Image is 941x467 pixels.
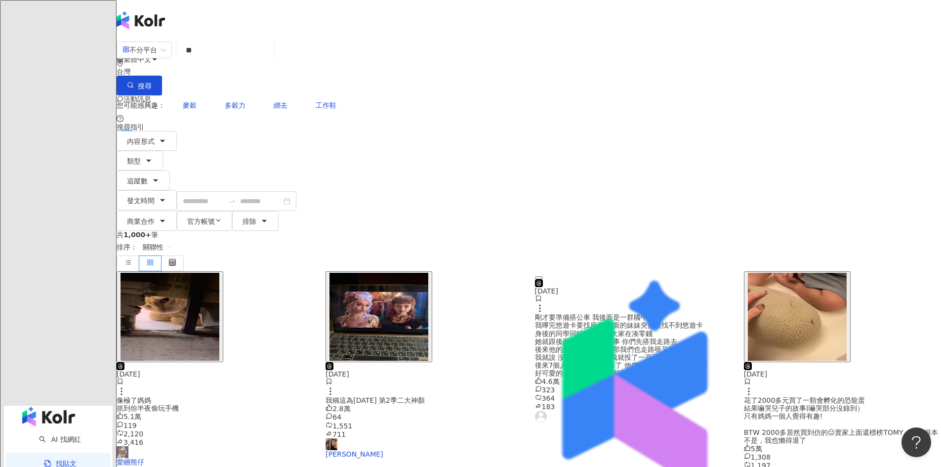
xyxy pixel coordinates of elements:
span: 發文時間 [127,197,155,205]
div: [DATE] [326,370,523,378]
button: 搜尋 [117,76,162,95]
span: 關聯性 [143,239,172,255]
span: 麥穀 [183,101,197,109]
img: post-image [329,273,428,361]
a: KOL Avatar愛睏熊仔 [117,446,314,466]
img: KOL Avatar [326,438,337,450]
span: 1,000+ [123,231,151,239]
span: 追蹤數 [127,177,148,185]
div: [DATE] [117,370,314,378]
button: 綁去 [263,95,298,115]
div: 2.8萬 [326,404,523,413]
span: environment [117,60,123,67]
div: 共 筆 [117,231,941,239]
div: 不分平台 [123,42,157,58]
div: 花了2000多元買了一顆會孵化的恐龍蛋 結果嚇哭兒子的故事(嚇哭部分沒錄到） 只有媽媽一個人覺得有趣! BTW 2000多居然買到仿的😑賣家上面還標榜TOMY，結果根本不是，我也懶得退了 [744,396,941,444]
img: logo [117,11,165,29]
div: 搜尋指引 [117,123,941,131]
button: 商業合作 [117,211,177,231]
span: 搜尋 [138,82,152,90]
span: 內容形式 [127,137,155,145]
button: 麥穀 [172,95,207,115]
span: 綁去 [274,101,287,109]
button: 內容形式 [117,131,177,151]
div: 2,120 [117,429,314,438]
span: 工作鞋 [316,101,336,109]
div: 像極了媽媽 抓到你半夜偷玩手機 [117,396,314,412]
span: 您可能感興趣： [117,101,165,109]
div: 1,551 [326,422,523,430]
span: appstore [123,46,129,53]
span: question-circle [117,115,123,122]
img: post-image [121,273,219,361]
span: 商業合作 [127,217,155,225]
button: 追蹤數 [117,170,170,190]
span: 排除 [243,217,256,225]
div: 3,416 [117,438,314,446]
a: searchAI 找網紅 [39,435,81,443]
img: KOL Avatar [117,446,128,458]
img: logo [22,407,75,426]
div: [DATE] [744,370,941,378]
span: 活動訊息 [123,95,151,103]
div: 1,308 [744,453,941,461]
div: 5.1萬 [117,412,314,421]
div: 711 [326,430,523,438]
div: 5萬 [744,444,941,453]
span: 類型 [127,157,141,165]
div: 排序： [117,239,941,255]
iframe: Help Scout Beacon - Open [901,427,931,457]
button: 發文時間 [117,190,177,210]
span: swap-right [228,197,236,205]
span: 多穀力 [225,101,245,109]
button: 排除 [232,211,279,231]
span: 官方帳號 [187,217,215,225]
a: KOL Avatar[PERSON_NAME] [326,438,523,458]
div: 119 [117,421,314,429]
button: 官方帳號 [177,211,232,231]
button: 工作鞋 [305,95,347,115]
div: 64 [326,413,523,421]
button: 類型 [117,151,163,170]
button: 多穀力 [214,95,256,115]
div: 我稱這為[DATE] 第2季二大神顏 [326,396,523,404]
div: 台灣 [117,68,941,76]
img: post-image [748,273,847,361]
span: to [228,197,236,205]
